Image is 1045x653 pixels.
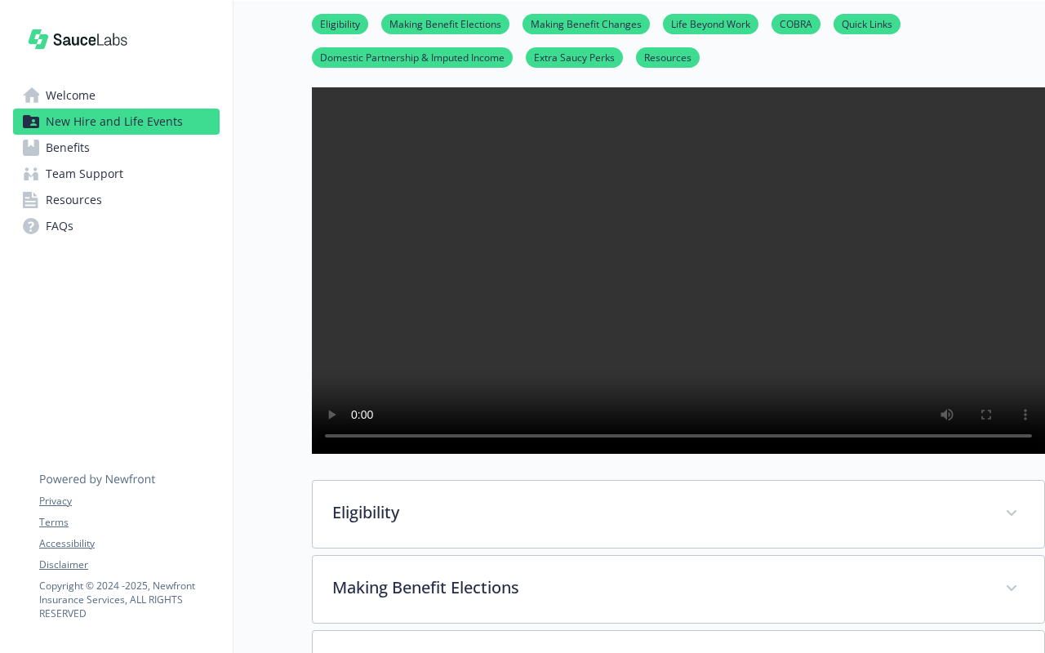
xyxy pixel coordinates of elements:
a: Quick Links [834,16,900,31]
a: Privacy [39,494,219,509]
a: COBRA [772,16,820,31]
a: Resources [636,49,700,64]
a: Benefits [13,135,220,161]
p: Eligibility [332,500,985,525]
div: Making Benefit Elections [313,556,1044,623]
a: Eligibility [312,16,368,31]
span: Welcome [46,82,96,109]
a: Life Beyond Work [663,16,758,31]
a: Disclaimer [39,557,219,572]
a: Team Support [13,161,220,187]
span: New Hire and Life Events [46,109,183,135]
div: Eligibility [313,481,1044,548]
p: Making Benefit Elections [332,575,985,600]
a: Accessibility [39,536,219,551]
a: Domestic Partnership & Imputed Income [312,49,513,64]
span: Team Support [46,161,123,187]
a: Making Benefit Elections [381,16,509,31]
a: Terms [39,515,219,530]
a: New Hire and Life Events [13,109,220,135]
p: Copyright © 2024 - 2025 , Newfront Insurance Services, ALL RIGHTS RESERVED [39,579,219,620]
a: Extra Saucy Perks [526,49,623,64]
a: Making Benefit Changes [522,16,650,31]
a: Resources [13,187,220,213]
a: FAQs [13,213,220,239]
a: Welcome [13,82,220,109]
span: FAQs [46,213,73,239]
span: Resources [46,187,102,213]
span: Benefits [46,135,90,161]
